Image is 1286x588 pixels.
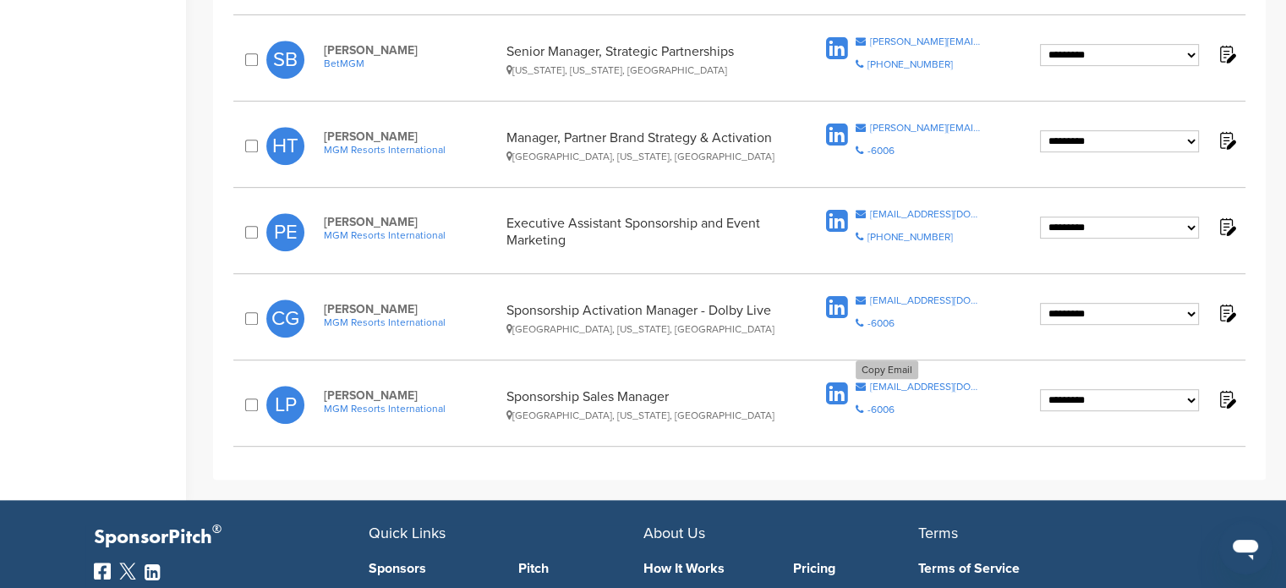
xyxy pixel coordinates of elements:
a: MGM Resorts International [324,316,498,328]
a: BetMGM [324,58,498,69]
a: Pitch [518,562,643,575]
a: Pricing [793,562,918,575]
a: Terms of Service [918,562,1168,575]
span: About Us [643,524,705,542]
span: SB [266,41,304,79]
div: Sponsorship Activation Manager - Dolby Live [506,302,780,335]
p: SponsorPitch [94,525,369,550]
span: Terms [918,524,958,542]
span: [PERSON_NAME] [324,388,498,403]
div: [PHONE_NUMBER] [867,232,953,242]
div: [GEOGRAPHIC_DATA], [US_STATE], [GEOGRAPHIC_DATA] [506,151,780,162]
img: Twitter [119,563,136,580]
div: [GEOGRAPHIC_DATA], [US_STATE], [GEOGRAPHIC_DATA] [506,323,780,335]
img: Notes [1216,216,1237,237]
img: Notes [1216,43,1237,64]
div: [PHONE_NUMBER] [867,59,953,69]
img: Notes [1216,302,1237,323]
span: [PERSON_NAME] [324,302,498,316]
div: [PERSON_NAME][EMAIL_ADDRESS][DOMAIN_NAME] [870,123,982,133]
div: Executive Assistant Sponsorship and Event Marketing [506,215,780,249]
div: Copy Email [856,360,918,379]
img: Notes [1216,388,1237,409]
div: [EMAIL_ADDRESS][DOMAIN_NAME] [870,382,982,392]
a: Sponsors [369,562,494,575]
div: -6006 [867,404,895,415]
span: PE [266,213,304,251]
a: MGM Resorts International [324,403,498,415]
div: -6006 [867,318,895,328]
a: How It Works [643,562,769,575]
span: HT [266,127,304,165]
span: CG [266,299,304,338]
img: Facebook [94,563,111,580]
div: [EMAIL_ADDRESS][DOMAIN_NAME] [870,209,982,219]
div: Manager, Partner Brand Strategy & Activation [506,129,780,162]
div: -6006 [867,146,895,156]
div: [GEOGRAPHIC_DATA], [US_STATE], [GEOGRAPHIC_DATA] [506,409,780,421]
div: Sponsorship Sales Manager [506,388,780,421]
span: Quick Links [369,524,446,542]
a: MGM Resorts International [324,229,498,241]
iframe: Button to launch messaging window [1218,520,1272,574]
span: [PERSON_NAME] [324,215,498,229]
div: [EMAIL_ADDRESS][DOMAIN_NAME] [870,295,982,305]
a: MGM Resorts International [324,144,498,156]
div: Senior Manager, Strategic Partnerships [506,43,780,76]
div: [PERSON_NAME][EMAIL_ADDRESS][PERSON_NAME][DOMAIN_NAME] [870,36,982,47]
img: Notes [1216,129,1237,151]
span: [PERSON_NAME] [324,43,498,58]
span: ® [212,519,222,540]
span: LP [266,386,304,424]
div: [US_STATE], [US_STATE], [GEOGRAPHIC_DATA] [506,64,780,76]
span: [PERSON_NAME] [324,129,498,144]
